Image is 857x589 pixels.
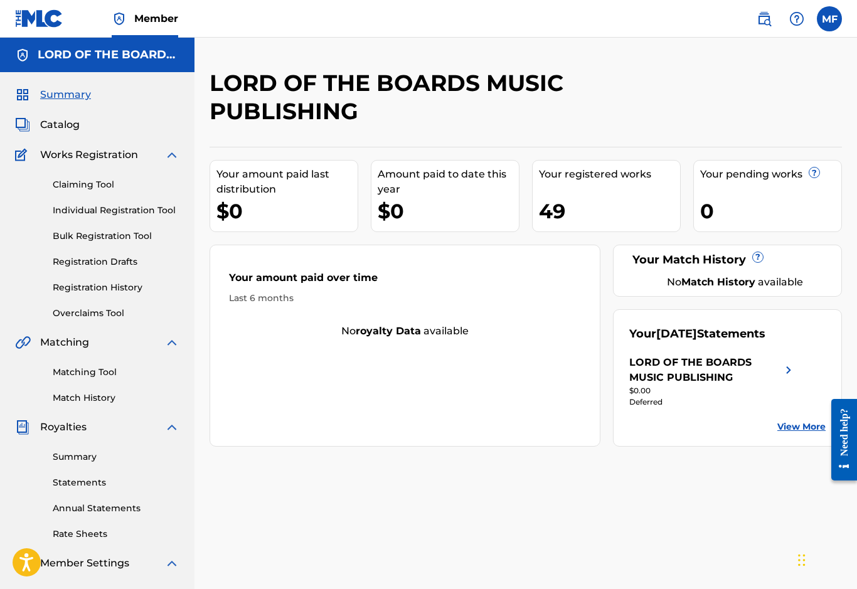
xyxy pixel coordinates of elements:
[40,147,138,162] span: Works Registration
[164,420,179,435] img: expand
[40,420,87,435] span: Royalties
[656,327,697,341] span: [DATE]
[378,197,519,225] div: $0
[789,11,804,26] img: help
[53,281,179,294] a: Registration History
[757,11,772,26] img: search
[112,11,127,26] img: Top Rightsholder
[809,167,819,178] span: ?
[53,450,179,464] a: Summary
[38,48,179,62] h5: LORD OF THE BOARDS MUSIC PUBLISHING
[784,6,809,31] div: Help
[134,11,178,26] span: Member
[15,87,30,102] img: Summary
[15,420,30,435] img: Royalties
[15,117,30,132] img: Catalog
[15,87,91,102] a: SummarySummary
[210,69,696,125] h2: LORD OF THE BOARDS MUSIC PUBLISHING
[629,355,781,385] div: LORD OF THE BOARDS MUSIC PUBLISHING
[629,385,796,396] div: $0.00
[216,167,358,197] div: Your amount paid last distribution
[539,167,680,182] div: Your registered works
[681,276,755,288] strong: Match History
[356,325,421,337] strong: royalty data
[798,541,806,579] div: Drag
[53,178,179,191] a: Claiming Tool
[378,167,519,197] div: Amount paid to date this year
[645,275,826,290] div: No available
[53,476,179,489] a: Statements
[15,48,30,63] img: Accounts
[753,252,763,262] span: ?
[15,335,31,350] img: Matching
[210,324,600,339] div: No available
[53,307,179,320] a: Overclaims Tool
[53,502,179,515] a: Annual Statements
[53,391,179,405] a: Match History
[53,204,179,217] a: Individual Registration Tool
[229,292,581,305] div: Last 6 months
[817,6,842,31] div: User Menu
[629,355,796,408] a: LORD OF THE BOARDS MUSIC PUBLISHINGright chevron icon$0.00Deferred
[15,147,31,162] img: Works Registration
[40,335,89,350] span: Matching
[794,529,857,589] iframe: Chat Widget
[40,556,129,571] span: Member Settings
[629,326,765,342] div: Your Statements
[164,335,179,350] img: expand
[700,167,841,182] div: Your pending works
[15,117,80,132] a: CatalogCatalog
[53,230,179,243] a: Bulk Registration Tool
[216,197,358,225] div: $0
[53,528,179,541] a: Rate Sheets
[781,355,796,385] img: right chevron icon
[164,556,179,571] img: expand
[700,197,841,225] div: 0
[629,396,796,408] div: Deferred
[40,117,80,132] span: Catalog
[229,270,581,292] div: Your amount paid over time
[53,366,179,379] a: Matching Tool
[629,252,826,268] div: Your Match History
[539,197,680,225] div: 49
[752,6,777,31] a: Public Search
[40,87,91,102] span: Summary
[15,9,63,28] img: MLC Logo
[164,147,179,162] img: expand
[53,255,179,268] a: Registration Drafts
[822,388,857,492] iframe: Resource Center
[777,420,826,433] a: View More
